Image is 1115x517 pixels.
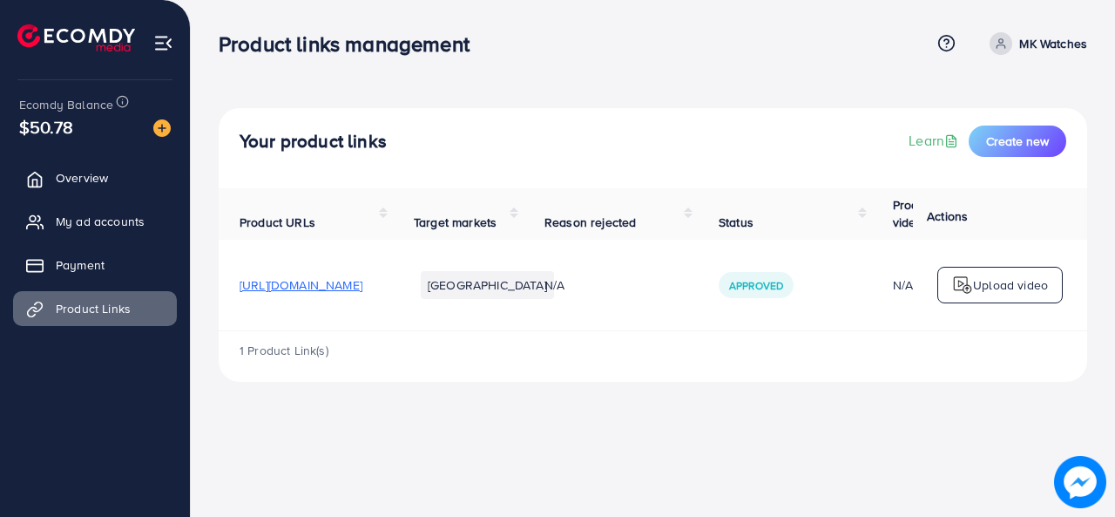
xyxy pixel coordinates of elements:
[153,33,173,53] img: menu
[13,204,177,239] a: My ad accounts
[986,133,1049,150] span: Create new
[240,276,362,294] span: [URL][DOMAIN_NAME]
[56,213,145,230] span: My ad accounts
[240,131,387,153] h4: Your product links
[240,342,328,359] span: 1 Product Link(s)
[544,214,636,231] span: Reason rejected
[56,300,131,317] span: Product Links
[13,160,177,195] a: Overview
[1019,33,1087,54] p: MK Watches
[983,32,1087,55] a: MK Watches
[1054,456,1106,508] img: image
[240,214,315,231] span: Product URLs
[219,31,483,57] h3: Product links management
[893,196,936,231] span: Product video
[969,126,1066,157] button: Create new
[19,96,113,113] span: Ecomdy Balance
[729,278,783,293] span: Approved
[893,276,936,294] div: N/A
[414,214,497,231] span: Target markets
[927,207,968,225] span: Actions
[56,256,105,274] span: Payment
[13,248,177,282] a: Payment
[421,271,554,299] li: [GEOGRAPHIC_DATA]
[13,291,177,326] a: Product Links
[56,169,108,187] span: Overview
[19,114,73,139] span: $50.78
[719,214,753,231] span: Status
[17,24,135,51] img: logo
[973,275,1048,296] p: Upload video
[952,275,973,296] img: logo
[544,276,564,294] span: N/A
[153,119,171,137] img: image
[909,131,962,151] a: Learn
